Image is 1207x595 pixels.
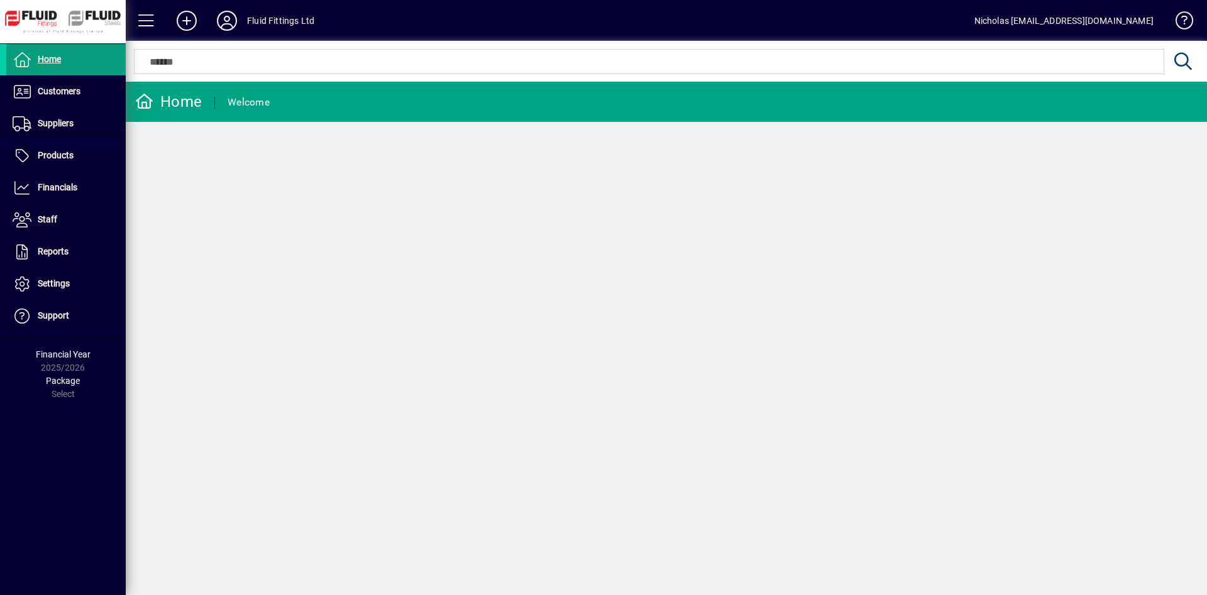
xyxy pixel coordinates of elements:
span: Financials [38,182,77,192]
span: Support [38,310,69,320]
span: Products [38,150,74,160]
a: Staff [6,204,126,236]
span: Package [46,376,80,386]
div: Home [135,92,202,112]
div: Fluid Fittings Ltd [247,11,314,31]
span: Suppliers [38,118,74,128]
button: Add [167,9,207,32]
span: Financial Year [36,349,91,359]
a: Settings [6,268,126,300]
button: Profile [207,9,247,32]
a: Reports [6,236,126,268]
div: Welcome [228,92,270,112]
a: Customers [6,76,126,107]
div: Nicholas [EMAIL_ADDRESS][DOMAIN_NAME] [974,11,1154,31]
a: Financials [6,172,126,204]
a: Support [6,300,126,332]
span: Customers [38,86,80,96]
span: Settings [38,278,70,288]
a: Products [6,140,126,172]
span: Staff [38,214,57,224]
a: Knowledge Base [1166,3,1191,43]
a: Suppliers [6,108,126,139]
span: Reports [38,246,69,256]
span: Home [38,54,61,64]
